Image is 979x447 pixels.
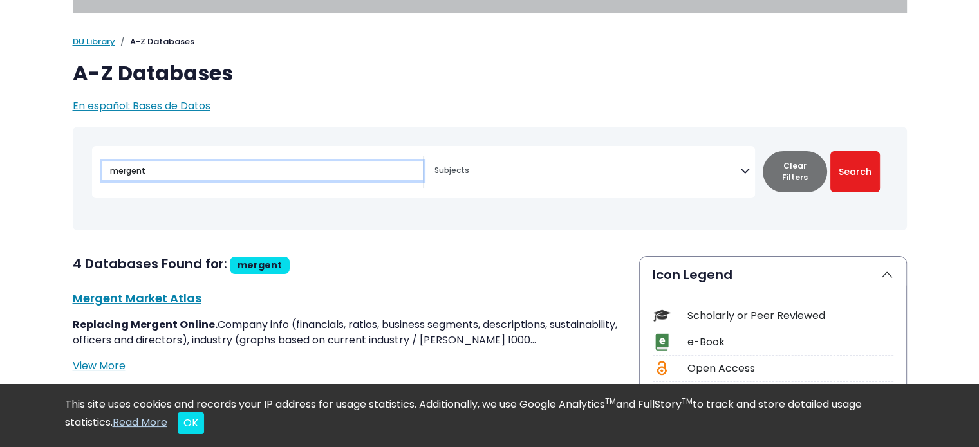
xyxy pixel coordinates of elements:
[73,317,218,332] strong: Replacing Mergent Online.
[605,396,616,406] sup: TM
[687,308,893,324] div: Scholarly or Peer Reviewed
[640,257,906,293] button: Icon Legend
[653,333,671,351] img: Icon e-Book
[73,255,227,273] span: 4 Databases Found for:
[73,35,907,48] nav: breadcrumb
[73,35,115,48] a: DU Library
[113,415,167,430] a: Read More
[830,151,880,192] button: Submit for Search Results
[654,360,670,377] img: Icon Open Access
[653,307,671,324] img: Icon Scholarly or Peer Reviewed
[434,167,740,177] textarea: Search
[763,151,827,192] button: Clear Filters
[102,161,423,180] input: Search database by title or keyword
[682,396,693,406] sup: TM
[73,127,907,230] nav: Search filters
[73,61,907,86] h1: A-Z Databases
[65,397,915,434] div: This site uses cookies and records your IP address for usage statistics. Additionally, we use Goo...
[73,290,201,306] a: Mergent Market Atlas
[73,98,210,113] a: En español: Bases de Datos
[73,317,624,348] p: Company info (financials, ratios, business segments, descriptions, sustainability, officers and d...
[73,358,126,373] a: View More
[115,35,194,48] li: A-Z Databases
[687,361,893,376] div: Open Access
[178,412,204,434] button: Close
[238,259,282,271] span: mergent
[687,334,893,350] div: e-Book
